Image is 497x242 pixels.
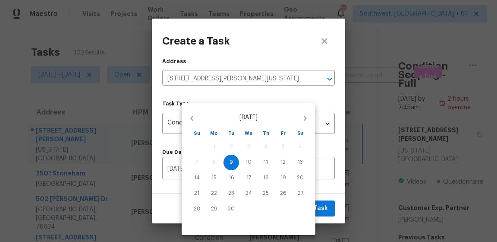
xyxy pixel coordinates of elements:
span: Th [258,130,274,137]
span: Fr [275,130,291,137]
button: 21 [189,186,204,201]
p: 21 [194,190,199,197]
button: 13 [293,155,308,170]
p: 9 [230,159,233,166]
p: 16 [229,174,234,181]
span: Tu [223,130,239,137]
button: 19 [275,170,291,186]
button: 28 [189,201,204,217]
button: 16 [223,170,239,186]
p: 17 [246,174,251,181]
button: 25 [258,186,274,201]
button: 11 [258,155,274,170]
button: 18 [258,170,274,186]
p: 23 [228,190,234,197]
span: Mo [206,130,222,137]
p: 14 [194,174,200,181]
button: 22 [206,186,222,201]
p: 13 [298,159,303,166]
button: 9 [223,155,239,170]
span: Sa [293,130,308,137]
p: 22 [211,190,217,197]
span: We [241,130,256,137]
p: 26 [280,190,286,197]
p: 20 [297,174,304,181]
p: 15 [211,174,217,181]
button: 23 [223,186,239,201]
button: 30 [223,201,239,217]
p: 30 [228,205,235,213]
p: 12 [280,159,286,166]
p: 11 [264,159,268,166]
button: 20 [293,170,308,186]
p: 27 [298,190,303,197]
button: 26 [275,186,291,201]
button: 27 [293,186,308,201]
button: 17 [241,170,256,186]
p: 24 [245,190,252,197]
button: 12 [275,155,291,170]
p: 10 [245,159,252,166]
button: 24 [241,186,256,201]
p: 28 [194,205,200,213]
p: 19 [280,174,286,181]
p: 18 [263,174,269,181]
button: 14 [189,170,204,186]
p: 25 [263,190,269,197]
p: [DATE] [202,113,295,122]
button: 10 [241,155,256,170]
button: 29 [206,201,222,217]
button: 15 [206,170,222,186]
p: 29 [211,205,217,213]
span: Su [189,130,204,137]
